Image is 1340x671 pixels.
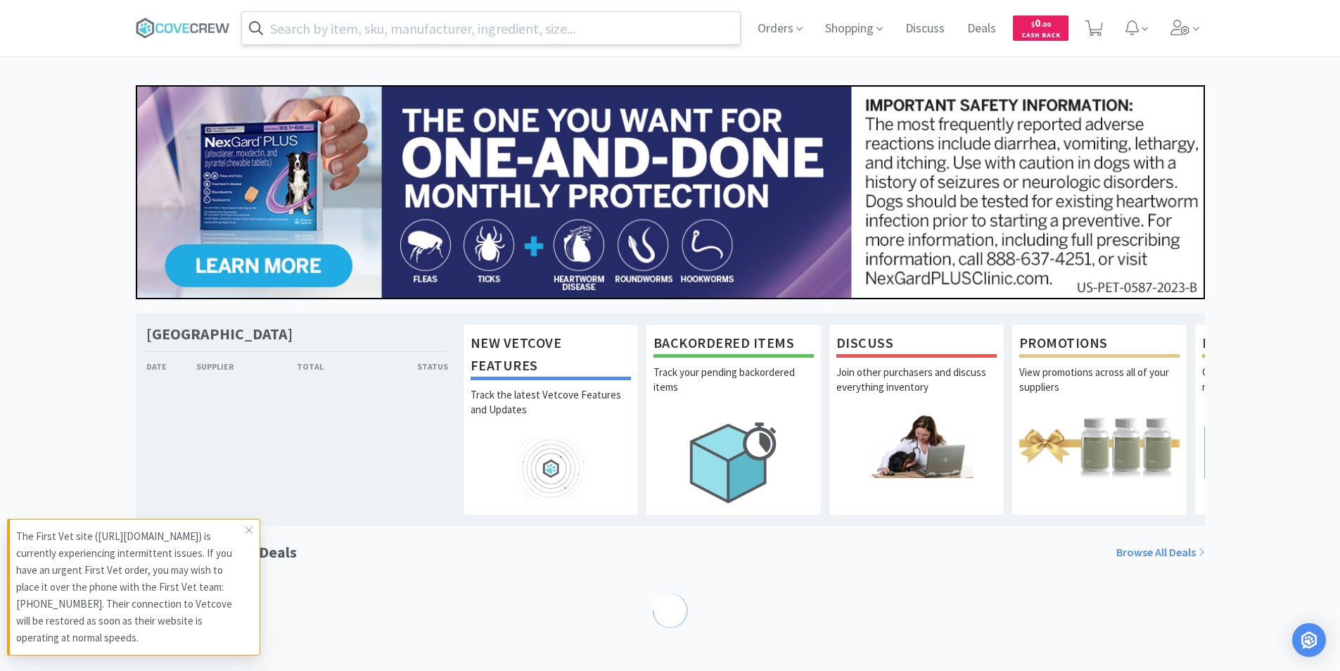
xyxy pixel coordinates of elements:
[471,387,631,437] p: Track the latest Vetcove Features and Updates
[1019,332,1180,358] h1: Promotions
[836,332,997,358] h1: Discuss
[1031,20,1035,29] span: $
[836,365,997,414] p: Join other purchasers and discuss everything inventory
[297,360,373,373] div: Total
[836,414,997,478] img: hero_discuss.png
[146,360,197,373] div: Date
[962,23,1002,35] a: Deals
[242,12,741,44] input: Search by item, sku, manufacturer, ingredient, size...
[471,437,631,501] img: hero_feature_roadmap.png
[829,324,1004,515] a: DiscussJoin other purchasers and discuss everything inventory
[653,365,814,414] p: Track your pending backordered items
[900,23,950,35] a: Discuss
[646,324,822,515] a: Backordered ItemsTrack your pending backordered items
[1031,16,1051,30] span: 0
[1040,20,1051,29] span: . 00
[471,332,631,380] h1: New Vetcove Features
[1019,414,1180,478] img: hero_promotions.png
[1116,544,1205,562] a: Browse All Deals
[373,360,449,373] div: Status
[196,360,297,373] div: Supplier
[1292,623,1326,657] div: Open Intercom Messenger
[653,332,814,358] h1: Backordered Items
[1012,324,1187,515] a: PromotionsView promotions across all of your suppliers
[1021,32,1060,41] span: Cash Back
[146,324,293,344] h1: [GEOGRAPHIC_DATA]
[136,85,1205,299] img: 24562ba5414042f391a945fa418716b7_350.jpg
[1019,365,1180,414] p: View promotions across all of your suppliers
[463,324,639,515] a: New Vetcove FeaturesTrack the latest Vetcove Features and Updates
[1013,9,1068,47] a: $0.00Cash Back
[16,528,245,646] p: The First Vet site ([URL][DOMAIN_NAME]) is currently experiencing intermittent issues. If you hav...
[653,414,814,510] img: hero_backorders.png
